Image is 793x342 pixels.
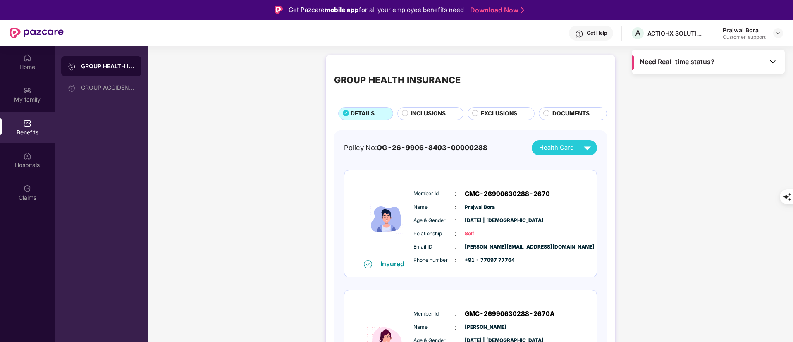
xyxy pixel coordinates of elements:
img: svg+xml;base64,PHN2ZyB3aWR0aD0iMjAiIGhlaWdodD0iMjAiIHZpZXdCb3g9IjAgMCAyMCAyMCIgZmlsbD0ibm9uZSIgeG... [68,62,76,71]
div: GROUP ACCIDENTAL INSURANCE [81,84,135,91]
span: Name [413,203,455,211]
img: svg+xml;base64,PHN2ZyB3aWR0aD0iMjAiIGhlaWdodD0iMjAiIHZpZXdCb3g9IjAgMCAyMCAyMCIgZmlsbD0ibm9uZSIgeG... [68,84,76,92]
img: svg+xml;base64,PHN2ZyB4bWxucz0iaHR0cDovL3d3dy53My5vcmcvMjAwMC9zdmciIHdpZHRoPSIxNiIgaGVpZ2h0PSIxNi... [364,260,372,268]
span: DOCUMENTS [552,109,590,118]
div: Prajwal Bora [723,26,766,34]
span: Member Id [413,310,455,318]
a: Download Now [470,6,522,14]
span: Phone number [413,256,455,264]
div: Insured [380,260,409,268]
span: Name [413,323,455,331]
span: : [455,189,456,198]
span: [DATE] | [DEMOGRAPHIC_DATA] [465,217,506,225]
span: GMC-26990630288-2670A [465,309,555,319]
span: : [455,309,456,318]
span: : [455,323,456,332]
img: svg+xml;base64,PHN2ZyBpZD0iQmVuZWZpdHMiIHhtbG5zPSJodHRwOi8vd3d3LnczLm9yZy8yMDAwL3N2ZyIgd2lkdGg9Ij... [23,119,31,127]
span: : [455,256,456,265]
img: Stroke [521,6,524,14]
span: Prajwal Bora [465,203,506,211]
span: : [455,229,456,238]
span: Email ID [413,243,455,251]
span: +91 - 77097 77764 [465,256,506,264]
div: Get Help [587,30,607,36]
img: svg+xml;base64,PHN2ZyBpZD0iRHJvcGRvd24tMzJ4MzIiIHhtbG5zPSJodHRwOi8vd3d3LnczLm9yZy8yMDAwL3N2ZyIgd2... [775,30,781,36]
span: GMC-26990630288-2670 [465,189,550,199]
span: [PERSON_NAME][EMAIL_ADDRESS][DOMAIN_NAME] [465,243,506,251]
div: Get Pazcare for all your employee benefits need [289,5,464,15]
img: svg+xml;base64,PHN2ZyB3aWR0aD0iMjAiIGhlaWdodD0iMjAiIHZpZXdCb3g9IjAgMCAyMCAyMCIgZmlsbD0ibm9uZSIgeG... [23,86,31,95]
img: svg+xml;base64,PHN2ZyBpZD0iSG9tZSIgeG1sbnM9Imh0dHA6Ly93d3cudzMub3JnLzIwMDAvc3ZnIiB3aWR0aD0iMjAiIG... [23,54,31,62]
span: Member Id [413,190,455,198]
span: OG-26-9906-8403-00000288 [377,143,487,152]
span: EXCLUSIONS [481,109,517,118]
span: Relationship [413,230,455,238]
div: GROUP HEALTH INSURANCE [334,73,461,87]
span: : [455,242,456,251]
div: ACTIOHX SOLUTIONS PRIVATE LIMITED [647,29,705,37]
div: Policy No: [344,142,487,153]
span: [PERSON_NAME] [465,323,506,331]
span: : [455,216,456,225]
div: GROUP HEALTH INSURANCE [81,62,135,70]
button: Health Card [532,140,597,155]
span: INCLUSIONS [411,109,446,118]
img: svg+xml;base64,PHN2ZyBpZD0iSG9zcGl0YWxzIiB4bWxucz0iaHR0cDovL3d3dy53My5vcmcvMjAwMC9zdmciIHdpZHRoPS... [23,152,31,160]
strong: mobile app [325,6,359,14]
span: DETAILS [351,109,375,118]
span: Need Real-time status? [640,57,714,66]
span: : [455,203,456,212]
img: icon [362,179,411,260]
img: svg+xml;base64,PHN2ZyBpZD0iQ2xhaW0iIHhtbG5zPSJodHRwOi8vd3d3LnczLm9yZy8yMDAwL3N2ZyIgd2lkdGg9IjIwIi... [23,184,31,193]
div: Customer_support [723,34,766,41]
span: Health Card [539,143,574,153]
img: Toggle Icon [769,57,777,66]
span: Age & Gender [413,217,455,225]
img: svg+xml;base64,PHN2ZyB4bWxucz0iaHR0cDovL3d3dy53My5vcmcvMjAwMC9zdmciIHZpZXdCb3g9IjAgMCAyNCAyNCIgd2... [580,141,595,155]
span: Self [465,230,506,238]
img: New Pazcare Logo [10,28,64,38]
span: A [635,28,641,38]
img: svg+xml;base64,PHN2ZyBpZD0iSGVscC0zMngzMiIgeG1sbnM9Imh0dHA6Ly93d3cudzMub3JnLzIwMDAvc3ZnIiB3aWR0aD... [575,30,583,38]
img: Logo [275,6,283,14]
